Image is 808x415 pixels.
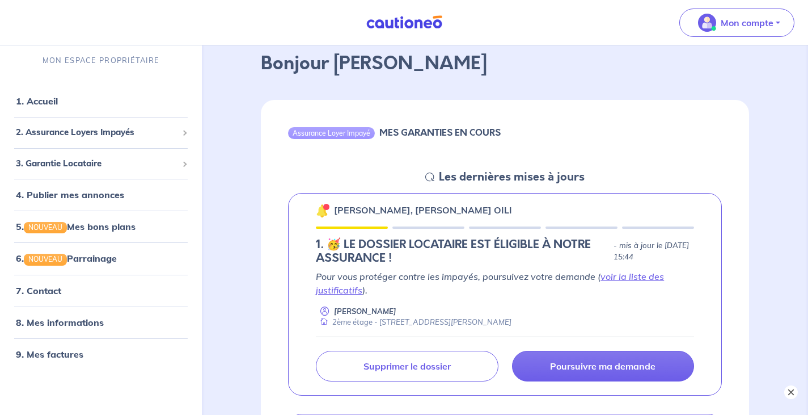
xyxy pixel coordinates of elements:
a: 9. Mes factures [16,349,83,360]
div: 8. Mes informations [5,311,197,334]
p: Poursuivre ma demande [550,360,655,372]
div: 7. Contact [5,279,197,302]
div: 6.NOUVEAUParrainage [5,247,197,270]
button: illu_account_valid_menu.svgMon compte [679,9,794,37]
a: 1. Accueil [16,95,58,107]
img: 🔔 [316,204,329,217]
p: [PERSON_NAME] [334,306,396,317]
div: 2ème étage - [STREET_ADDRESS][PERSON_NAME] [316,317,511,328]
h6: MES GARANTIES EN COURS [379,127,501,138]
div: 1. Accueil [5,90,197,112]
p: - mis à jour le [DATE] 15:44 [614,240,694,263]
a: 5.NOUVEAUMes bons plans [16,221,136,232]
a: 8. Mes informations [16,317,104,328]
p: [PERSON_NAME], [PERSON_NAME] OILI [334,203,512,217]
a: voir la liste des justificatifs [316,271,664,296]
a: 6.NOUVEAUParrainage [16,253,117,264]
button: × [784,385,798,399]
img: illu_account_valid_menu.svg [698,14,716,32]
a: 4. Publier mes annonces [16,189,124,200]
p: Bonjour [PERSON_NAME] [261,50,749,77]
div: state: ELIGIBILITY-RESULT-IN-PROGRESS, Context: NEW,MAYBE-CERTIFICATE,RELATIONSHIP,LESSOR-DOCUMENTS [316,238,694,265]
p: Pour vous protéger contre les impayés, poursuivez votre demande ( ). [316,270,694,297]
div: 3. Garantie Locataire [5,153,197,175]
div: 5.NOUVEAUMes bons plans [5,215,197,238]
span: 2. Assurance Loyers Impayés [16,126,177,139]
h5: 1.︎ 🥳 LE DOSSIER LOCATAIRE EST ÉLIGIBLE À NOTRE ASSURANCE ! [316,238,608,265]
div: 2. Assurance Loyers Impayés [5,121,197,144]
div: Assurance Loyer Impayé [288,127,375,139]
span: 3. Garantie Locataire [16,157,177,170]
p: MON ESPACE PROPRIÉTAIRE [43,55,159,66]
h5: Les dernières mises à jours [439,170,585,184]
div: 4. Publier mes annonces [5,183,197,206]
div: 9. Mes factures [5,343,197,366]
p: Supprimer le dossier [363,360,451,372]
p: Mon compte [721,16,773,30]
a: Supprimer le dossier [316,351,498,382]
img: Cautioneo [362,15,447,30]
a: Poursuivre ma demande [512,351,694,382]
a: 7. Contact [16,285,61,296]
